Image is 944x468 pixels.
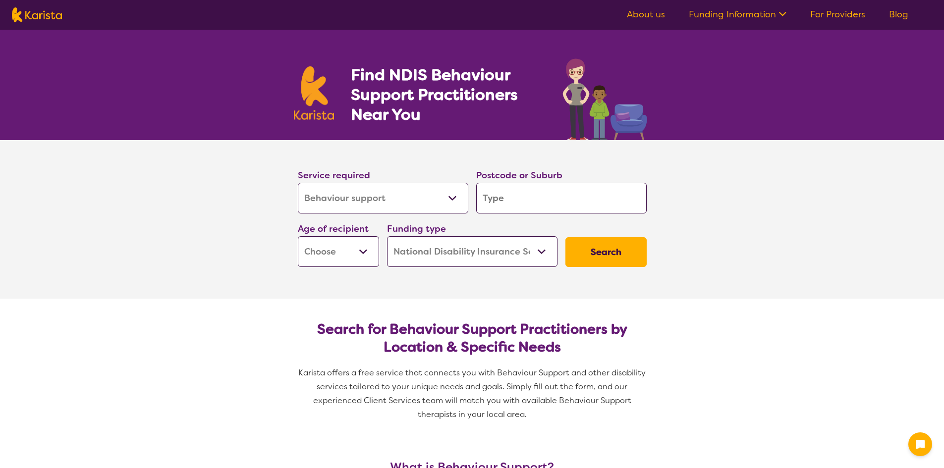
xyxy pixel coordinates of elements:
img: Karista logo [12,7,62,22]
h2: Search for Behaviour Support Practitioners by Location & Specific Needs [306,320,639,356]
p: Karista offers a free service that connects you with Behaviour Support and other disability servi... [294,366,651,421]
h1: Find NDIS Behaviour Support Practitioners Near You [351,65,543,124]
a: Blog [889,8,908,20]
a: Funding Information [689,8,786,20]
input: Type [476,183,647,213]
label: Funding type [387,223,446,235]
a: About us [627,8,665,20]
a: For Providers [810,8,865,20]
img: behaviour-support [560,53,651,140]
label: Age of recipient [298,223,369,235]
label: Postcode or Suburb [476,169,562,181]
button: Search [565,237,647,267]
label: Service required [298,169,370,181]
img: Karista logo [294,66,334,120]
